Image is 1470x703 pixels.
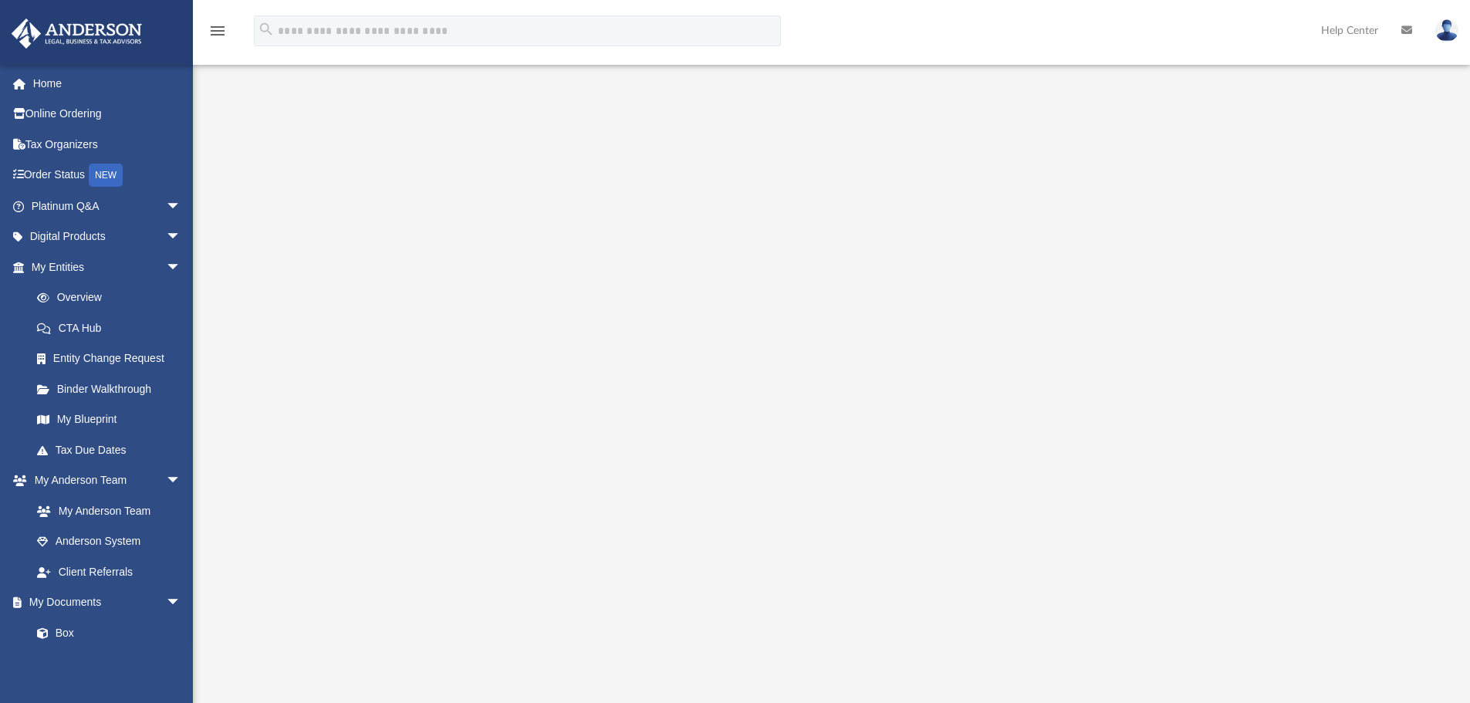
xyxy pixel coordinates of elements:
i: search [258,21,275,38]
a: Home [11,68,204,99]
a: Client Referrals [22,556,197,587]
a: Online Ordering [11,99,204,130]
a: My Anderson Teamarrow_drop_down [11,465,197,496]
a: Order StatusNEW [11,160,204,191]
a: My Anderson Team [22,495,189,526]
a: My Blueprint [22,404,197,435]
span: arrow_drop_down [166,221,197,253]
a: My Documentsarrow_drop_down [11,587,197,618]
a: Entity Change Request [22,343,204,374]
a: Anderson System [22,526,197,557]
a: Digital Productsarrow_drop_down [11,221,204,252]
a: Platinum Q&Aarrow_drop_down [11,191,204,221]
span: arrow_drop_down [166,252,197,283]
a: Box [22,617,189,648]
span: arrow_drop_down [166,191,197,222]
a: Overview [22,282,204,313]
a: My Entitiesarrow_drop_down [11,252,204,282]
a: Binder Walkthrough [22,373,204,404]
span: arrow_drop_down [166,465,197,497]
a: Tax Due Dates [22,434,204,465]
a: Meeting Minutes [22,648,197,679]
div: NEW [89,164,123,187]
a: CTA Hub [22,313,204,343]
img: Anderson Advisors Platinum Portal [7,19,147,49]
span: arrow_drop_down [166,587,197,619]
i: menu [208,22,227,40]
a: Tax Organizers [11,129,204,160]
a: menu [208,29,227,40]
img: User Pic [1435,19,1458,42]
